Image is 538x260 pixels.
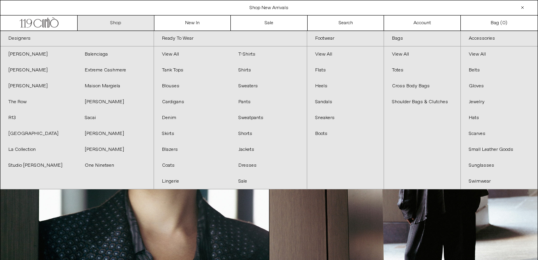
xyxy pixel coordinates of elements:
[154,158,230,173] a: Coats
[154,46,230,62] a: View All
[77,62,153,78] a: Extreme Cashmere
[384,94,460,110] a: Shoulder Bags & Clutches
[230,173,307,189] a: Sale
[307,78,384,94] a: Heels
[461,78,538,94] a: Gloves
[307,31,384,46] a: Footwear
[154,15,231,31] a: New In
[0,62,77,78] a: [PERSON_NAME]
[384,31,460,46] a: Bags
[77,126,153,142] a: [PERSON_NAME]
[154,62,230,78] a: Tank Tops
[0,158,77,173] a: Studio [PERSON_NAME]
[77,46,153,62] a: Balenciaga
[0,126,77,142] a: [GEOGRAPHIC_DATA]
[461,31,538,46] a: Accessories
[307,62,384,78] a: Flats
[461,173,538,189] a: Swimwear
[461,62,538,78] a: Belts
[154,110,230,126] a: Denim
[230,110,307,126] a: Sweatpants
[0,46,77,62] a: [PERSON_NAME]
[307,126,384,142] a: Boots
[77,110,153,126] a: Sacai
[154,173,230,189] a: Lingerie
[384,62,460,78] a: Totes
[230,126,307,142] a: Shorts
[154,31,307,46] a: Ready To Wear
[502,19,507,27] span: )
[461,15,538,31] a: Bag ()
[154,126,230,142] a: Skirts
[230,142,307,158] a: Jackets
[77,94,153,110] a: [PERSON_NAME]
[384,78,460,94] a: Cross Body Bags
[0,78,77,94] a: [PERSON_NAME]
[0,94,77,110] a: The Row
[0,110,77,126] a: R13
[461,94,538,110] a: Jewelry
[461,46,538,62] a: View All
[250,5,288,11] a: Shop New Arrivals
[461,142,538,158] a: Small Leather Goods
[307,46,384,62] a: View All
[78,15,154,31] a: Shop
[230,94,307,110] a: Pants
[307,110,384,126] a: Sneakers
[230,46,307,62] a: T-Shirts
[307,94,384,110] a: Sandals
[230,158,307,173] a: Dresses
[154,78,230,94] a: Blouses
[0,142,77,158] a: La Collection
[461,110,538,126] a: Hats
[154,94,230,110] a: Cardigans
[461,126,538,142] a: Scarves
[308,15,384,31] a: Search
[77,78,153,94] a: Maison Margiela
[77,158,153,173] a: One Nineteen
[154,142,230,158] a: Blazers
[230,62,307,78] a: Shirts
[384,15,461,31] a: Account
[0,31,154,46] a: Designers
[77,142,153,158] a: [PERSON_NAME]
[230,78,307,94] a: Sweaters
[502,20,505,26] span: 0
[461,158,538,173] a: Sunglasses
[231,15,308,31] a: Sale
[384,46,460,62] a: View All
